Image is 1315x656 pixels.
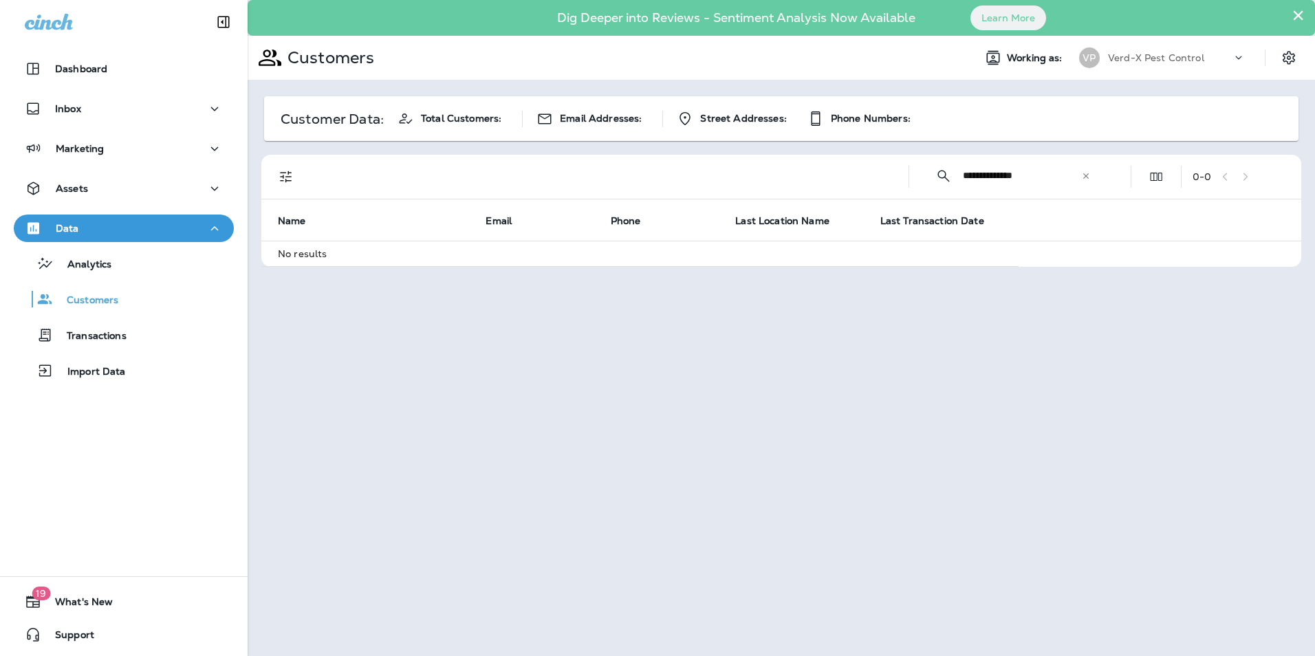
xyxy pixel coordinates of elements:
[1142,163,1170,190] button: Edit Fields
[1292,4,1305,26] button: Close
[41,629,94,646] span: Support
[56,183,88,194] p: Assets
[735,215,847,227] span: Last Location Name
[14,215,234,242] button: Data
[14,588,234,615] button: 19What's New
[735,215,829,227] span: Last Location Name
[1276,45,1301,70] button: Settings
[14,55,234,83] button: Dashboard
[56,143,104,154] p: Marketing
[880,215,1002,227] span: Last Transaction Date
[272,163,300,190] button: Filters
[53,330,127,343] p: Transactions
[831,113,911,124] span: Phone Numbers:
[14,175,234,202] button: Assets
[930,162,957,190] button: Collapse Search
[282,47,374,68] p: Customers
[32,587,50,600] span: 19
[880,215,984,227] span: Last Transaction Date
[970,6,1046,30] button: Learn More
[14,135,234,162] button: Marketing
[14,320,234,349] button: Transactions
[1079,47,1100,68] div: VP
[278,215,324,227] span: Name
[41,596,113,613] span: What's New
[278,215,306,227] span: Name
[560,113,642,124] span: Email Addresses:
[54,259,111,272] p: Analytics
[14,249,234,278] button: Analytics
[1007,52,1065,64] span: Working as:
[611,215,659,227] span: Phone
[204,8,243,36] button: Collapse Sidebar
[55,63,107,74] p: Dashboard
[14,285,234,314] button: Customers
[421,113,501,124] span: Total Customers:
[281,113,384,124] p: Customer Data:
[54,366,126,379] p: Import Data
[611,215,641,227] span: Phone
[486,215,512,227] span: Email
[55,103,81,114] p: Inbox
[53,294,118,307] p: Customers
[1193,171,1211,182] div: 0 - 0
[517,16,955,20] p: Dig Deeper into Reviews - Sentiment Analysis Now Available
[14,356,234,385] button: Import Data
[700,113,786,124] span: Street Addresses:
[486,215,530,227] span: Email
[56,223,79,234] p: Data
[261,241,1019,266] td: No results
[1108,52,1204,63] p: Verd-X Pest Control
[14,95,234,122] button: Inbox
[14,621,234,648] button: Support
